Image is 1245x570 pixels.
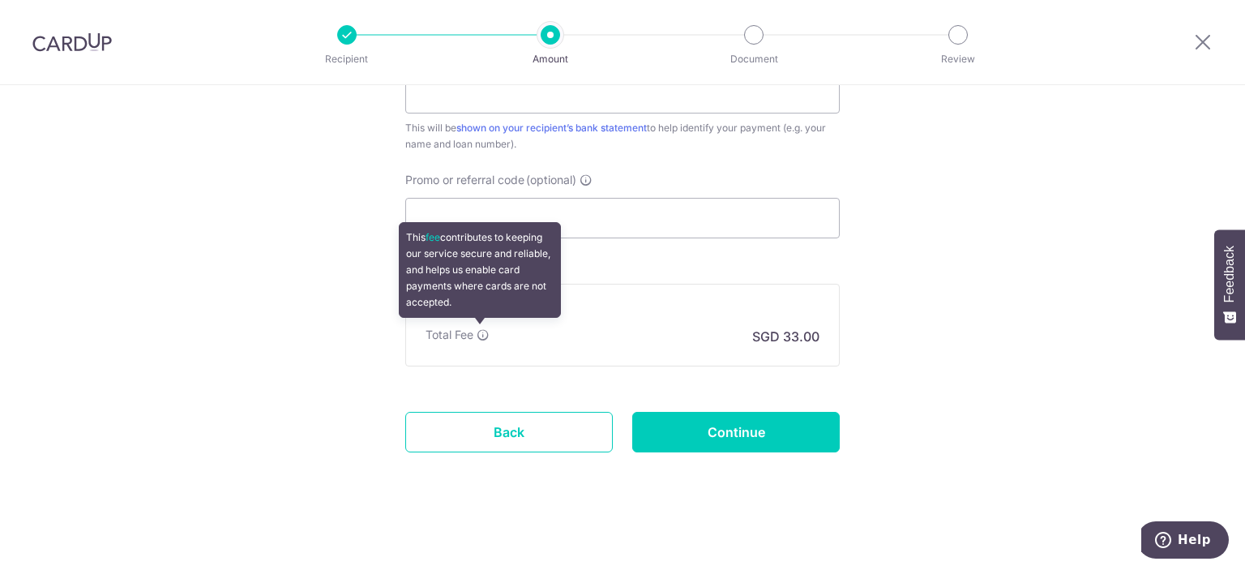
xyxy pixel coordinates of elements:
[405,120,840,152] div: This will be to help identify your payment (e.g. your name and loan number).
[405,412,613,452] a: Back
[399,222,561,318] div: This contributes to keeping our service secure and reliable, and helps us enable card payments wh...
[426,231,440,243] a: fee
[1214,229,1245,340] button: Feedback - Show survey
[287,51,407,67] p: Recipient
[405,172,524,188] span: Promo or referral code
[1141,521,1229,562] iframe: Opens a widget where you can find more information
[426,298,819,314] h5: Fee summary
[426,327,473,343] p: Total Fee
[32,32,112,52] img: CardUp
[526,172,576,188] span: (optional)
[752,327,819,346] p: SGD 33.00
[632,412,840,452] input: Continue
[1222,246,1237,302] span: Feedback
[898,51,1018,67] p: Review
[456,122,647,134] a: shown on your recipient’s bank statement
[694,51,814,67] p: Document
[490,51,610,67] p: Amount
